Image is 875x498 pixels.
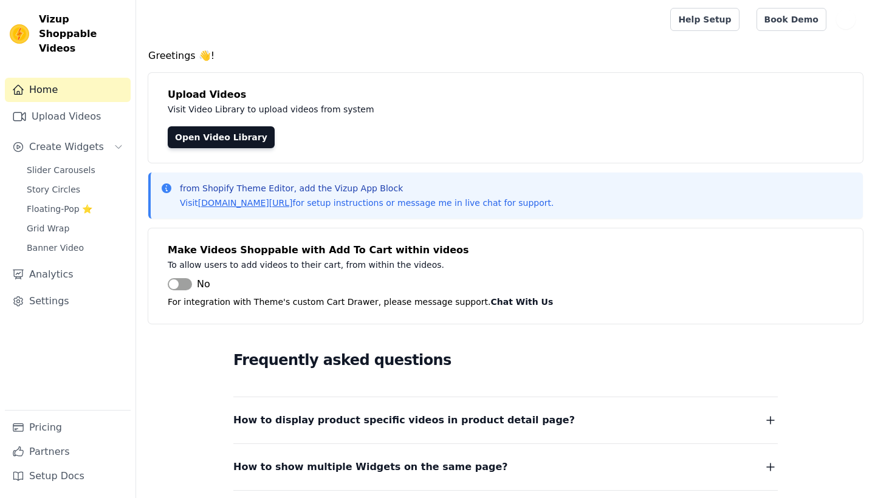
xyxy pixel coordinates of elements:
[168,277,210,292] button: No
[233,459,778,476] button: How to show multiple Widgets on the same page?
[491,295,554,309] button: Chat With Us
[168,87,843,102] h4: Upload Videos
[27,164,95,176] span: Slider Carousels
[5,440,131,464] a: Partners
[5,464,131,488] a: Setup Docs
[19,220,131,237] a: Grid Wrap
[19,200,131,217] a: Floating-Pop ⭐
[198,198,293,208] a: [DOMAIN_NAME][URL]
[233,459,508,476] span: How to show multiple Widgets on the same page?
[39,12,126,56] span: Vizup Shoppable Videos
[5,289,131,313] a: Settings
[27,222,69,234] span: Grid Wrap
[29,140,104,154] span: Create Widgets
[233,348,778,372] h2: Frequently asked questions
[148,49,863,63] h4: Greetings 👋!
[670,8,739,31] a: Help Setup
[5,415,131,440] a: Pricing
[180,182,554,194] p: from Shopify Theme Editor, add the Vizup App Block
[5,104,131,129] a: Upload Videos
[168,295,843,309] p: For integration with Theme's custom Cart Drawer, please message support.
[19,162,131,179] a: Slider Carousels
[19,181,131,198] a: Story Circles
[757,8,826,31] a: Book Demo
[19,239,131,256] a: Banner Video
[168,258,712,272] p: To allow users to add videos to their cart, from within the videos.
[5,78,131,102] a: Home
[197,277,210,292] span: No
[168,126,275,148] a: Open Video Library
[233,412,778,429] button: How to display product specific videos in product detail page?
[233,412,575,429] span: How to display product specific videos in product detail page?
[168,102,712,117] p: Visit Video Library to upload videos from system
[27,183,80,196] span: Story Circles
[5,262,131,287] a: Analytics
[5,135,131,159] button: Create Widgets
[27,242,84,254] span: Banner Video
[27,203,92,215] span: Floating-Pop ⭐
[168,243,843,258] h4: Make Videos Shoppable with Add To Cart within videos
[180,197,554,209] p: Visit for setup instructions or message me in live chat for support.
[10,24,29,44] img: Vizup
